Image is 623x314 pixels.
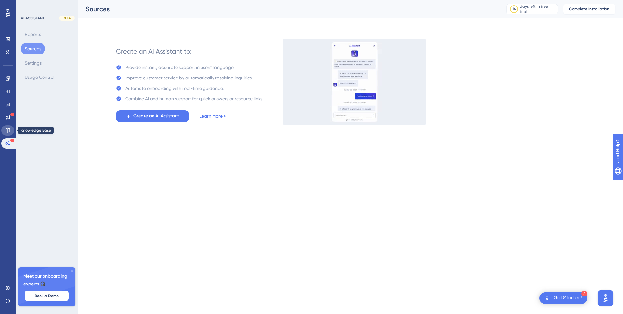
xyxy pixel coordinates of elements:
a: Learn More > [199,112,226,120]
iframe: UserGuiding AI Assistant Launcher [596,288,615,308]
img: 536038c8a6906fa413afa21d633a6c1c.gif [283,39,426,125]
div: BETA [59,16,75,21]
div: Get Started! [554,295,582,302]
div: 2 [581,291,587,296]
div: Improve customer service by automatically resolving inquiries. [125,74,253,82]
span: Create an AI Assistant [133,112,179,120]
button: Book a Demo [25,291,69,301]
button: Create an AI Assistant [116,110,189,122]
span: Complete Installation [569,6,609,12]
button: Reports [21,29,45,40]
div: Create an AI Assistant to: [116,47,192,56]
div: AI ASSISTANT [21,16,44,21]
div: Sources [86,5,490,14]
span: Need Help? [15,2,41,9]
button: Settings [21,57,45,69]
button: Sources [21,43,45,54]
button: Complete Installation [563,4,615,14]
img: launcher-image-alternative-text [543,294,551,302]
div: 14 [512,6,516,12]
span: Meet our onboarding experts 🎧 [23,272,70,288]
div: days left in free trial [520,4,556,14]
div: Automate onboarding with real-time guidance. [125,84,224,92]
button: Usage Control [21,71,58,83]
span: Book a Demo [35,293,59,298]
div: Provide instant, accurate support in users' language. [125,64,234,71]
div: Combine AI and human support for quick answers or resource links. [125,95,263,103]
div: Open Get Started! checklist, remaining modules: 2 [539,292,587,304]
